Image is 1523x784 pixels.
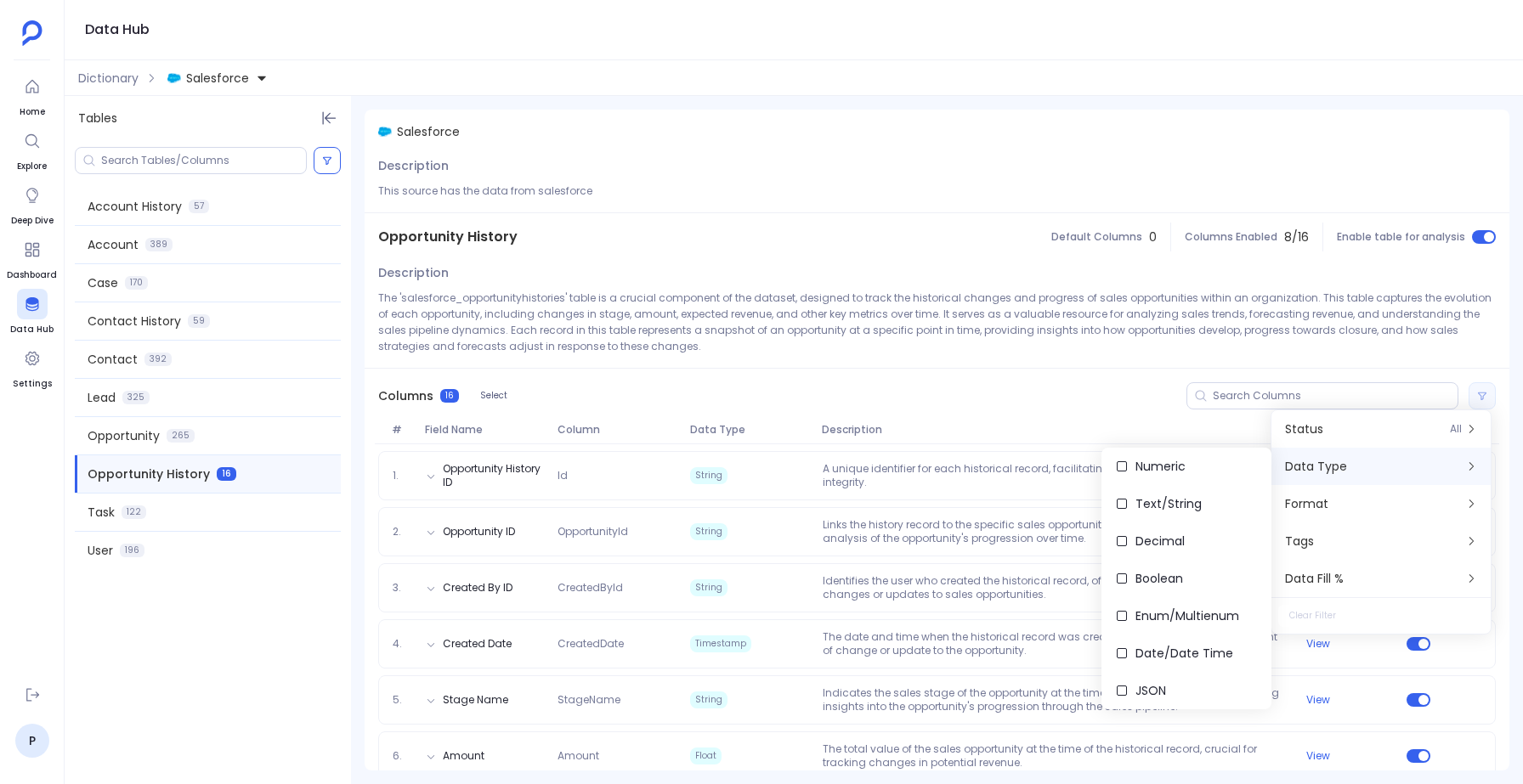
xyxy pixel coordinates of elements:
[690,747,722,764] span: Float
[1135,570,1183,587] span: Boolean
[443,525,515,539] button: Opportunity ID
[88,504,115,521] span: Task
[1285,495,1328,512] span: Format
[551,581,683,595] span: CreatedById
[17,160,48,173] span: Explore
[17,105,48,119] span: Home
[88,465,210,482] span: Opportunity History
[78,70,139,87] span: Dictionary
[816,630,1290,657] p: The date and time when the historical record was created, capturing the exact moment of change or...
[1285,570,1344,587] span: Data Fill %
[1337,230,1465,244] span: Enable table for analysis
[1135,495,1202,512] span: Text/String
[1284,228,1309,245] span: 8 / 16
[122,391,150,404] span: 325
[1149,228,1157,245] span: 0
[386,637,419,651] span: 4.
[816,742,1290,770] p: The total value of the sales opportunity at the time of the historical record, crucial for tracki...
[88,351,138,368] span: Contact
[378,157,449,174] span: Description
[145,238,173,251] span: 389
[11,180,54,228] a: Deep Dive
[816,462,1290,489] p: A unique identifier for each historical record, facilitating easy reference and data integrity.
[167,71,181,85] img: salesforce.svg
[443,462,545,489] button: Opportunity History ID
[690,523,728,540] span: String
[385,423,418,437] span: #
[85,18,150,42] h1: Data Hub
[1306,693,1330,707] button: View
[13,377,52,391] span: Settings
[144,353,172,366] span: 392
[88,389,116,406] span: Lead
[551,693,683,707] span: StageName
[816,518,1290,545] p: Links the history record to the specific sales opportunity it pertains to, enabling a detailed an...
[551,525,683,539] span: OpportunityId
[690,579,728,596] span: String
[1285,420,1323,437] span: Status
[690,635,751,652] span: Timestamp
[65,96,351,140] div: Tables
[1306,749,1330,763] button: View
[1135,645,1233,662] span: Date/Date Time
[1285,533,1314,550] span: Tags
[88,236,139,253] span: Account
[386,525,419,539] span: 2.
[378,264,449,281] span: Description
[418,423,551,437] span: Field Name
[15,724,49,758] a: P
[440,389,459,403] span: 16
[88,274,118,291] span: Case
[683,423,816,437] span: Data Type
[88,198,182,215] span: Account History
[1213,389,1458,403] input: Search Columns
[469,385,518,407] button: Select
[188,314,210,328] span: 59
[1135,533,1185,550] span: Decimal
[122,505,146,519] span: 122
[1135,607,1239,624] span: Enum/Multienum
[88,313,181,330] span: Contact History
[815,423,1290,437] span: Description
[217,467,236,481] span: 16
[443,693,508,707] button: Stage Name
[443,749,484,763] button: Amount
[816,574,1290,601] p: Identifies the user who created the historical record, offering insights into who is making chang...
[17,71,48,119] a: Home
[397,123,460,140] span: Salesforce
[189,200,209,213] span: 57
[378,290,1496,354] p: The 'salesforce_opportunityhistories' table is a crucial component of the dataset, designed to tr...
[10,323,54,336] span: Data Hub
[11,214,54,228] span: Deep Dive
[386,469,419,482] span: 1.
[551,469,683,482] span: Id
[10,289,54,336] a: Data Hub
[816,686,1290,713] p: Indicates the sales stage of the opportunity at the time of the historical record, providing insi...
[125,276,148,290] span: 170
[690,467,728,484] span: String
[22,20,42,46] img: petavue logo
[88,542,113,559] span: User
[7,268,57,282] span: Dashboard
[551,423,683,437] span: Column
[186,70,249,87] span: Salesforce
[13,343,52,391] a: Settings
[1185,230,1277,244] span: Columns Enabled
[317,106,341,130] button: Hide Tables
[1135,458,1186,475] span: Numeric
[1450,422,1462,436] span: All
[386,581,419,595] span: 3.
[551,749,683,763] span: Amount
[17,126,48,173] a: Explore
[7,234,57,282] a: Dashboard
[690,691,728,708] span: String
[443,581,512,595] button: Created By ID
[443,637,512,651] button: Created Date
[378,227,518,247] span: Opportunity History
[120,544,144,557] span: 196
[1135,682,1166,699] span: JSON
[101,154,306,167] input: Search Tables/Columns
[378,387,433,404] span: Columns
[88,427,160,444] span: Opportunity
[164,65,271,92] button: Salesforce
